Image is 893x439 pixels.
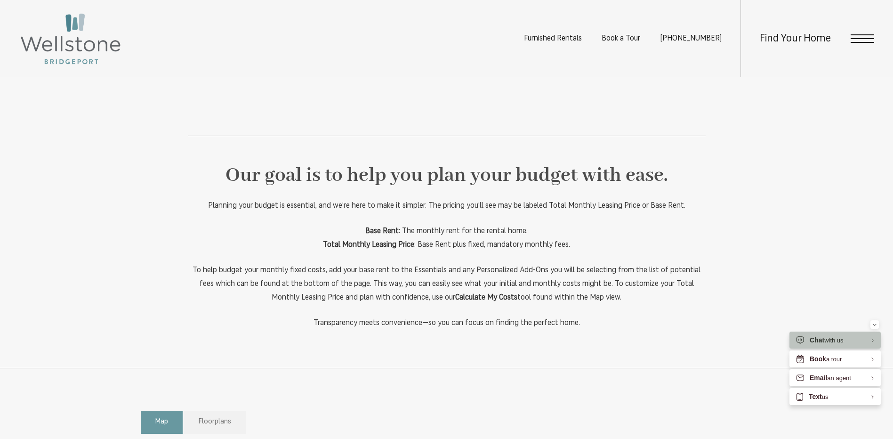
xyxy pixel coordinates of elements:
a: Call us at (253) 400-3144 [660,35,722,42]
span: Floorplans [199,417,231,428]
p: : The monthly rent for the rental home. : Base Rent plus fixed, mandatory monthly fees. [188,225,706,252]
p: Transparency meets convenience—so you can focus on finding the perfect home. [188,317,706,330]
strong: Total Monthly Leasing Price [323,241,414,249]
a: Furnished Rentals [524,35,582,42]
span: Map [155,417,168,428]
a: Find Your Home [760,33,831,44]
p: To help budget your monthly fixed costs, add your base rent to the Essentials and any Personalize... [188,264,706,305]
strong: Base Rent [365,228,399,235]
h2: Our goal is to help you plan your budget with ease. [188,160,706,192]
a: Book a Tour [602,35,640,42]
strong: Calculate My Costs [455,294,517,301]
p: Planning your budget is essential, and we’re here to make it simpler. The pricing you’ll see may ... [188,199,706,213]
span: [PHONE_NUMBER] [660,35,722,42]
img: Wellstone [19,12,122,66]
button: Open Menu [851,34,874,43]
